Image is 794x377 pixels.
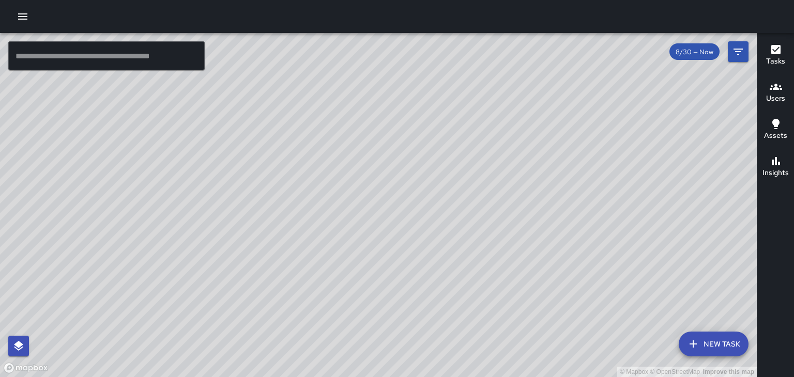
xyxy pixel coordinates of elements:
h6: Assets [764,130,787,142]
h6: Insights [762,167,789,179]
h6: Users [766,93,785,104]
span: 8/30 — Now [669,48,720,56]
button: Tasks [757,37,794,74]
h6: Tasks [766,56,785,67]
button: Users [757,74,794,112]
button: Filters [728,41,749,62]
button: Assets [757,112,794,149]
button: Insights [757,149,794,186]
button: New Task [679,332,749,356]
